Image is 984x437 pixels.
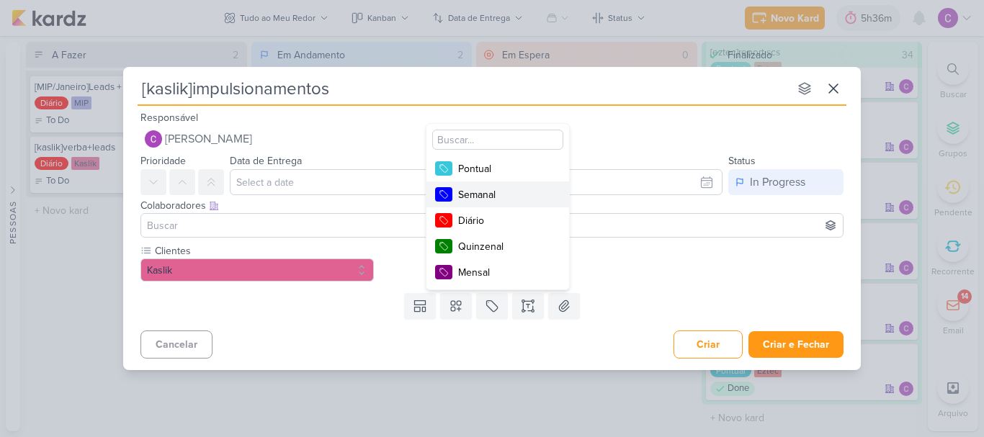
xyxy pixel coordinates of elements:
button: Kaslik [140,258,374,281]
label: Data de Entrega [230,155,302,167]
button: In Progress [728,169,844,195]
button: [PERSON_NAME] [140,126,844,152]
div: Colaboradores [140,198,844,213]
input: Buscar... [432,130,563,150]
button: Criar [674,330,743,359]
button: Semanal [426,181,569,207]
label: Prioridade [140,155,186,167]
button: Diário [426,207,569,233]
div: Quinzenal [458,239,552,254]
div: In Progress [750,174,805,191]
label: Status [728,155,756,167]
button: Mensal [426,259,569,285]
button: Cancelar [140,330,213,359]
label: Responsável [140,112,198,124]
div: Diário [458,213,552,228]
input: Buscar [144,217,840,234]
button: Pontual [426,156,569,181]
div: Semanal [458,187,552,202]
button: Quinzenal [426,233,569,259]
input: Select a date [230,169,723,195]
div: Mensal [458,265,552,280]
input: Kard Sem Título [138,76,789,102]
span: [PERSON_NAME] [165,130,252,148]
button: Criar e Fechar [748,331,844,358]
div: Pontual [458,161,552,176]
label: Clientes [153,243,374,258]
img: Carlos Lima [145,130,162,148]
